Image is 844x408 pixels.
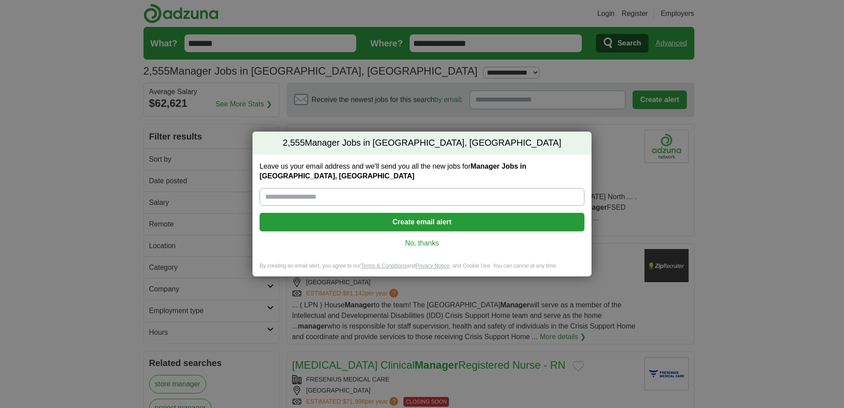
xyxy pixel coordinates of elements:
span: 2,555 [283,137,305,149]
label: Leave us your email address and we'll send you all the new jobs for [260,162,584,181]
a: No, thanks [267,238,577,248]
strong: Manager Jobs in [GEOGRAPHIC_DATA], [GEOGRAPHIC_DATA] [260,162,526,180]
button: Create email alert [260,213,584,231]
a: Terms & Conditions [361,263,407,269]
a: Privacy Notice [416,263,450,269]
div: By creating an email alert, you agree to our and , and Cookie Use. You can cancel at any time. [252,262,592,277]
h2: Manager Jobs in [GEOGRAPHIC_DATA], [GEOGRAPHIC_DATA] [252,132,592,155]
